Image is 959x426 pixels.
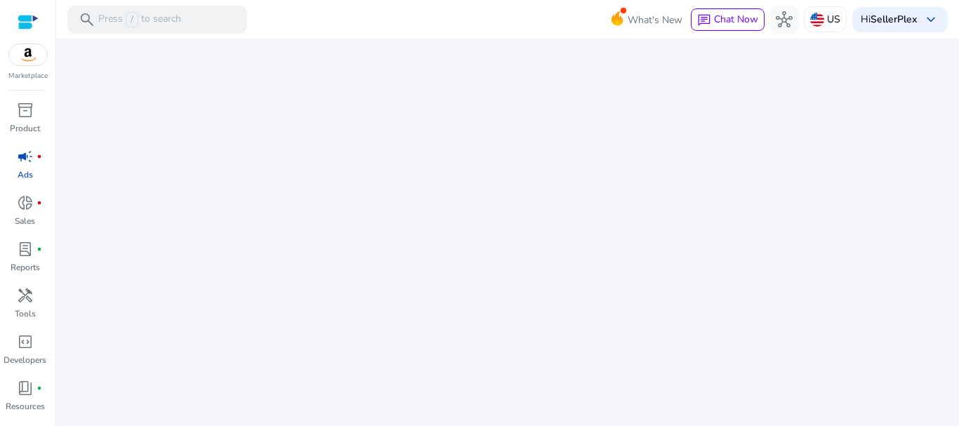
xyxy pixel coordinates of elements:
button: hub [770,6,798,34]
span: handyman [17,287,34,304]
span: fiber_manual_record [37,154,42,159]
span: fiber_manual_record [37,200,42,206]
img: us.svg [810,13,824,27]
p: Reports [11,261,40,274]
b: SellerPlex [871,13,917,26]
p: Resources [6,400,45,413]
p: Product [10,122,40,135]
span: lab_profile [17,241,34,258]
span: donut_small [17,194,34,211]
span: search [79,11,95,28]
p: Sales [15,215,35,227]
p: Press to search [98,12,181,27]
span: fiber_manual_record [37,385,42,391]
span: campaign [17,148,34,165]
img: amazon.svg [9,44,47,65]
span: / [126,12,138,27]
span: fiber_manual_record [37,246,42,252]
p: Developers [4,354,46,366]
span: What's New [628,8,682,32]
span: Chat Now [714,13,758,26]
p: Marketplace [8,71,48,81]
span: keyboard_arrow_down [922,11,939,28]
p: Hi [861,15,917,25]
button: chatChat Now [691,8,765,31]
span: book_4 [17,380,34,397]
span: hub [776,11,793,28]
span: inventory_2 [17,102,34,119]
span: code_blocks [17,333,34,350]
p: US [827,7,840,32]
span: chat [697,13,711,27]
p: Tools [15,307,36,320]
p: Ads [18,168,33,181]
